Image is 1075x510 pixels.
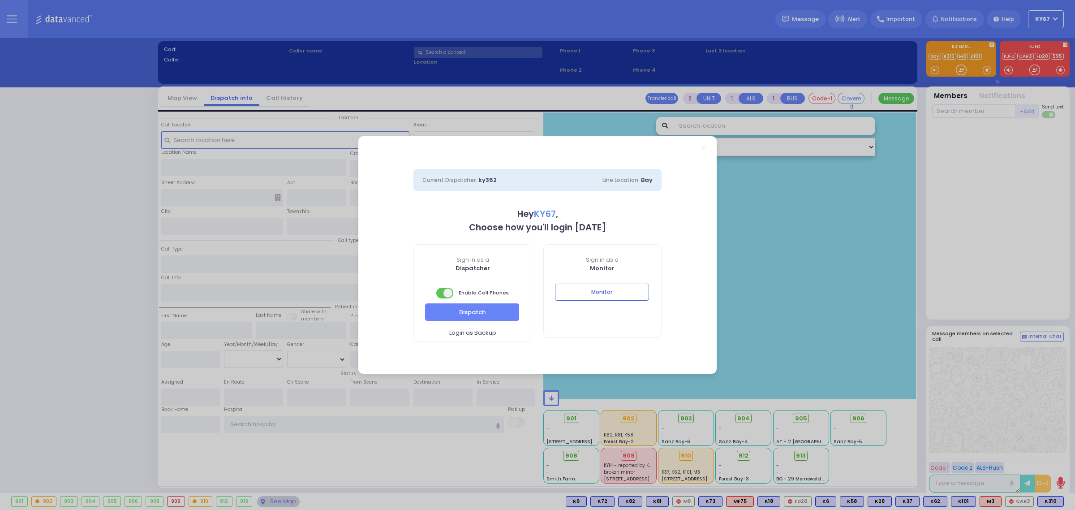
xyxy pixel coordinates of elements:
span: Line Location: [602,176,640,184]
b: Dispatcher [456,264,490,272]
span: ky362 [478,176,497,184]
a: Close [701,145,706,150]
span: KY67 [534,208,556,220]
span: Sign in as a [544,256,662,264]
button: Dispatch [425,303,519,320]
span: Bay [641,176,653,184]
span: Enable Cell Phones [436,287,509,299]
b: Hey , [517,208,558,220]
span: Sign in as a [414,256,532,264]
button: Monitor [555,284,649,301]
b: Choose how you'll login [DATE] [469,221,606,233]
span: Current Dispatcher: [422,176,477,184]
b: Monitor [590,264,615,272]
span: Login as Backup [449,328,496,337]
